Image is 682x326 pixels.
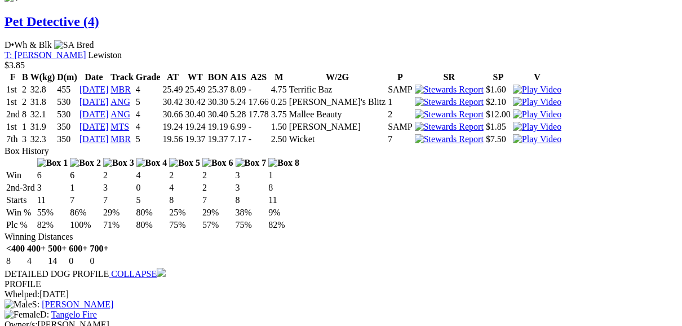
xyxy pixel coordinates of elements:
[184,84,206,95] td: 25.49
[135,134,161,145] td: 5
[229,96,246,108] td: 5.24
[248,72,269,83] th: A2S
[6,219,36,231] td: Plc %
[289,109,386,120] td: Mallee Beauty
[56,109,78,120] td: 530
[513,109,561,120] img: Play Video
[229,84,246,95] td: 8.09
[136,182,168,193] td: 0
[271,121,287,133] td: 1.50
[169,219,201,231] td: 75%
[513,85,561,94] a: View replay
[79,122,109,131] a: [DATE]
[513,122,561,132] img: Play Video
[513,122,561,131] a: View replay
[11,40,15,50] span: •
[271,72,287,83] th: M
[37,170,69,181] td: 6
[202,219,234,231] td: 57%
[111,269,157,279] span: COLLAPSE
[169,195,201,206] td: 8
[79,134,109,144] a: [DATE]
[79,85,109,94] a: [DATE]
[135,121,161,133] td: 4
[162,72,183,83] th: AT
[5,14,99,29] a: Pet Detective (4)
[5,289,39,299] span: Whelped:
[235,182,267,193] td: 3
[30,72,56,83] th: W(kg)
[26,255,46,267] td: 4
[103,195,135,206] td: 7
[6,84,20,95] td: 1st
[6,207,36,218] td: Win %
[5,289,677,299] div: [DATE]
[289,72,386,83] th: W/2G
[30,121,56,133] td: 31.9
[103,207,135,218] td: 29%
[202,207,234,218] td: 29%
[248,134,269,145] td: -
[88,50,122,60] span: Lewiston
[5,279,677,289] div: PROFILE
[235,207,267,218] td: 38%
[69,195,101,206] td: 7
[21,72,29,83] th: B
[271,96,287,108] td: 0.25
[5,146,677,156] div: Box History
[415,134,484,144] img: Stewards Report
[51,310,97,319] a: Tangelo Fire
[268,170,300,181] td: 1
[6,170,36,181] td: Win
[235,195,267,206] td: 8
[485,109,511,120] td: $12.00
[415,122,484,132] img: Stewards Report
[21,121,29,133] td: 1
[69,170,101,181] td: 6
[30,84,56,95] td: 32.8
[415,109,484,120] img: Stewards Report
[207,84,228,95] td: 25.37
[6,109,20,120] td: 2nd
[162,121,183,133] td: 19.24
[6,121,20,133] td: 1st
[5,310,49,319] span: D:
[135,109,161,120] td: 4
[271,109,287,120] td: 3.75
[5,299,39,309] span: S:
[513,109,561,119] a: View replay
[56,134,78,145] td: 350
[6,255,25,267] td: 8
[21,109,29,120] td: 8
[387,72,413,83] th: P
[387,84,413,95] td: SAMP
[162,134,183,145] td: 19.56
[5,60,25,70] span: $3.85
[42,299,113,309] a: [PERSON_NAME]
[289,134,386,145] td: Wicket
[289,121,386,133] td: [PERSON_NAME]
[415,85,484,95] img: Stewards Report
[414,72,484,83] th: SR
[103,170,135,181] td: 2
[485,134,511,145] td: $7.50
[68,243,88,254] th: 600+
[110,134,131,144] a: MBR
[135,96,161,108] td: 5
[169,170,201,181] td: 2
[235,170,267,181] td: 3
[387,121,413,133] td: SAMP
[184,72,206,83] th: WT
[513,85,561,95] img: Play Video
[184,121,206,133] td: 19.24
[56,84,78,95] td: 455
[268,207,300,218] td: 9%
[202,182,234,193] td: 2
[169,158,200,168] img: Box 5
[387,109,413,120] td: 2
[26,243,46,254] th: 400+
[54,40,94,50] img: SA Bred
[248,121,269,133] td: -
[268,158,299,168] img: Box 8
[5,268,677,279] div: DETAILED DOG PROFILE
